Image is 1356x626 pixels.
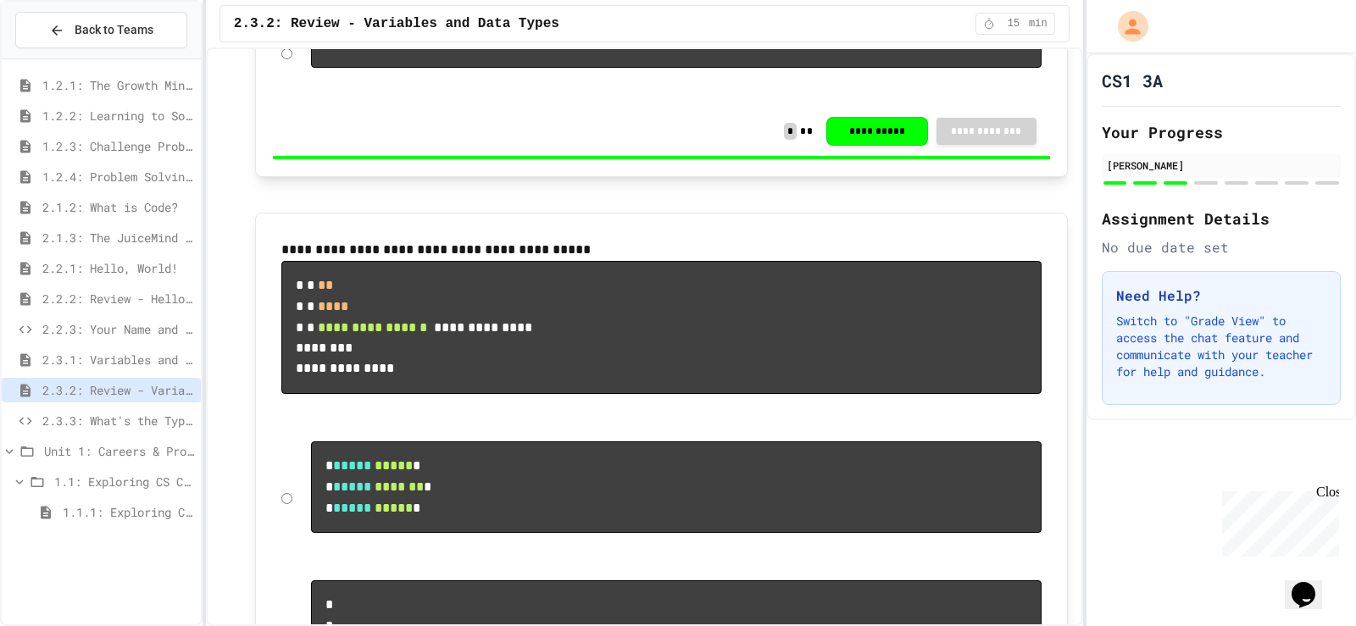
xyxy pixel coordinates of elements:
[42,107,194,125] span: 1.2.2: Learning to Solve Hard Problems
[54,473,194,490] span: 1.1: Exploring CS Careers
[1102,237,1341,258] div: No due date set
[1116,313,1326,380] p: Switch to "Grade View" to access the chat feature and communicate with your teacher for help and ...
[75,21,153,39] span: Back to Teams
[42,381,194,399] span: 2.3.2: Review - Variables and Data Types
[1029,17,1048,30] span: min
[7,7,117,108] div: Chat with us now!Close
[42,259,194,277] span: 2.2.1: Hello, World!
[44,442,194,460] span: Unit 1: Careers & Professionalism
[42,198,194,216] span: 2.1.2: What is Code?
[63,503,194,521] span: 1.1.1: Exploring CS Careers
[42,229,194,247] span: 2.1.3: The JuiceMind IDE
[42,168,194,186] span: 1.2.4: Problem Solving Practice
[234,14,559,34] span: 2.3.2: Review - Variables and Data Types
[42,76,194,94] span: 1.2.1: The Growth Mindset
[1215,485,1339,557] iframe: chat widget
[1107,158,1336,173] div: [PERSON_NAME]
[1100,7,1153,46] div: My Account
[1116,285,1326,306] h3: Need Help?
[1000,17,1027,30] span: 15
[1102,207,1341,230] h2: Assignment Details
[42,290,194,307] span: 2.2.2: Review - Hello, World!
[42,137,194,155] span: 1.2.3: Challenge Problem - The Bridge
[42,351,194,368] span: 2.3.1: Variables and Data Types
[1102,69,1163,92] h1: CS1 3A
[1102,120,1341,144] h2: Your Progress
[42,412,194,429] span: 2.3.3: What's the Type?
[1285,558,1339,609] iframe: chat widget
[42,320,194,338] span: 2.2.3: Your Name and Favorite Movie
